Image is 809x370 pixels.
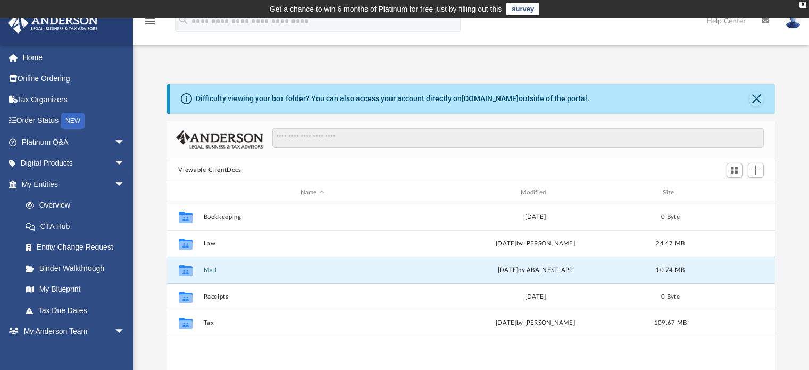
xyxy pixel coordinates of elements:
a: menu [144,20,156,28]
span: 0 Byte [661,214,680,220]
div: [DATE] [426,292,644,302]
div: [DATE] by [PERSON_NAME] [426,319,644,328]
span: 24.47 MB [656,241,685,246]
a: Tax Due Dates [15,300,141,321]
button: Receipts [203,293,421,300]
a: My Entitiesarrow_drop_down [7,174,141,195]
span: 10.74 MB [656,267,685,273]
button: Add [748,163,764,178]
div: Get a chance to win 6 months of Platinum for free just by filling out this [270,3,502,15]
div: close [799,2,806,8]
a: Entity Change Request [15,237,141,258]
span: arrow_drop_down [114,153,136,175]
span: arrow_drop_down [114,131,136,153]
button: Close [749,92,764,106]
a: Tax Organizers [7,89,141,110]
i: search [178,14,189,26]
span: arrow_drop_down [114,174,136,195]
img: User Pic [785,13,801,29]
a: Order StatusNEW [7,110,141,132]
div: id [696,188,771,198]
a: Platinum Q&Aarrow_drop_down [7,131,141,153]
img: Anderson Advisors Platinum Portal [5,13,101,34]
div: [DATE] by ABA_NEST_APP [426,266,644,275]
a: Online Ordering [7,68,141,89]
button: Switch to Grid View [727,163,743,178]
a: My Blueprint [15,279,136,300]
span: 109.67 MB [654,320,686,326]
button: Viewable-ClientDocs [178,166,241,175]
i: menu [144,15,156,28]
div: Name [203,188,421,198]
button: Tax [203,320,421,327]
div: id [171,188,198,198]
a: Digital Productsarrow_drop_down [7,153,141,174]
span: 0 Byte [661,294,680,300]
a: [DOMAIN_NAME] [462,94,519,103]
div: Modified [426,188,645,198]
a: CTA Hub [15,216,141,237]
a: My Anderson Teamarrow_drop_down [7,321,136,342]
a: Binder Walkthrough [15,258,141,279]
input: Search files and folders [272,128,763,148]
div: Difficulty viewing your box folder? You can also access your account directly on outside of the p... [196,93,589,104]
button: Bookkeeping [203,213,421,220]
a: Overview [15,195,141,216]
div: [DATE] [426,212,644,222]
div: [DATE] by [PERSON_NAME] [426,239,644,249]
div: NEW [61,113,85,129]
div: Size [649,188,691,198]
button: Law [203,240,421,247]
button: Mail [203,267,421,274]
a: survey [506,3,539,15]
span: arrow_drop_down [114,321,136,343]
a: Home [7,47,141,68]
